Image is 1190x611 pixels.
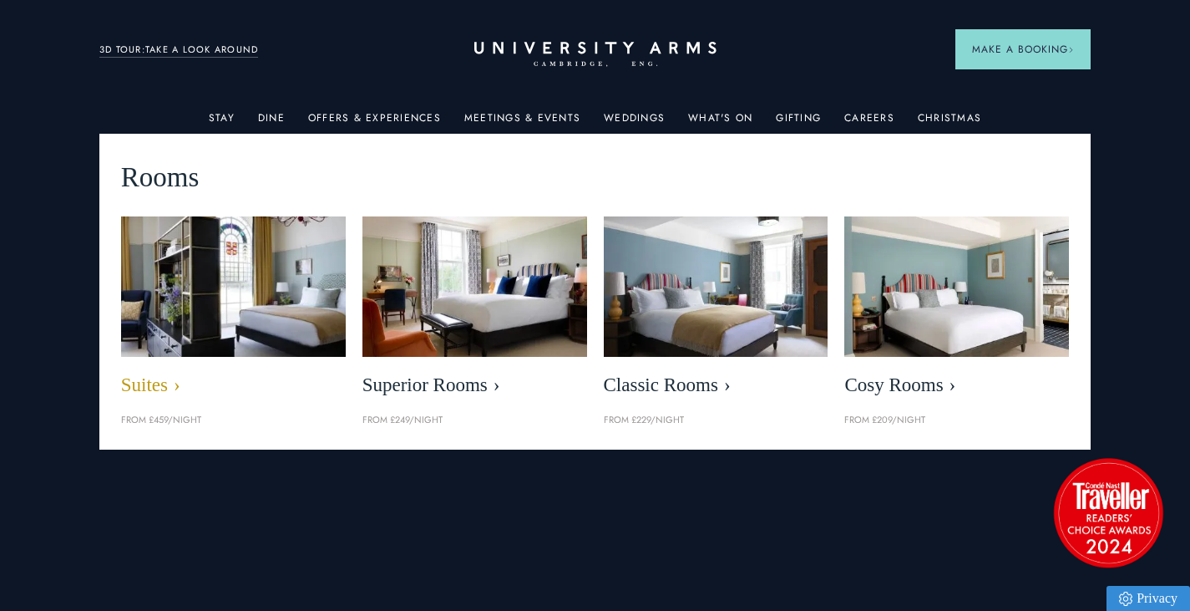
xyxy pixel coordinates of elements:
a: image-5bdf0f703dacc765be5ca7f9d527278f30b65e65-400x250-jpg Superior Rooms [362,216,587,405]
p: From £229/night [604,413,828,428]
a: Home [474,42,717,68]
img: Privacy [1119,592,1132,606]
a: What's On [688,112,752,134]
a: Gifting [776,112,821,134]
span: Superior Rooms [362,374,587,397]
a: Meetings & Events [464,112,580,134]
a: Stay [209,112,235,134]
p: From £249/night [362,413,587,428]
img: image-21e87f5add22128270780cf7737b92e839d7d65d-400x250-jpg [104,206,362,367]
p: From £209/night [844,413,1069,428]
a: Privacy [1106,586,1190,611]
a: Christmas [918,112,981,134]
img: Arrow icon [1068,47,1074,53]
img: image-0c4e569bfe2498b75de12d7d88bf10a1f5f839d4-400x250-jpg [844,216,1069,357]
a: Dine [258,112,285,134]
img: image-7eccef6fe4fe90343db89eb79f703814c40db8b4-400x250-jpg [604,216,828,357]
span: Cosy Rooms [844,374,1069,397]
p: From £459/night [121,413,346,428]
img: image-2524eff8f0c5d55edbf694693304c4387916dea5-1501x1501-png [1046,450,1171,575]
span: Suites [121,374,346,397]
a: Offers & Experiences [308,112,441,134]
a: image-7eccef6fe4fe90343db89eb79f703814c40db8b4-400x250-jpg Classic Rooms [604,216,828,405]
span: Make a Booking [972,42,1074,57]
img: image-5bdf0f703dacc765be5ca7f9d527278f30b65e65-400x250-jpg [362,216,587,357]
span: Classic Rooms [604,374,828,397]
a: Weddings [604,112,665,134]
button: Make a BookingArrow icon [955,29,1091,69]
a: image-0c4e569bfe2498b75de12d7d88bf10a1f5f839d4-400x250-jpg Cosy Rooms [844,216,1069,405]
a: Careers [844,112,894,134]
a: image-21e87f5add22128270780cf7737b92e839d7d65d-400x250-jpg Suites [121,216,346,405]
a: 3D TOUR:TAKE A LOOK AROUND [99,43,259,58]
span: Rooms [121,155,200,200]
